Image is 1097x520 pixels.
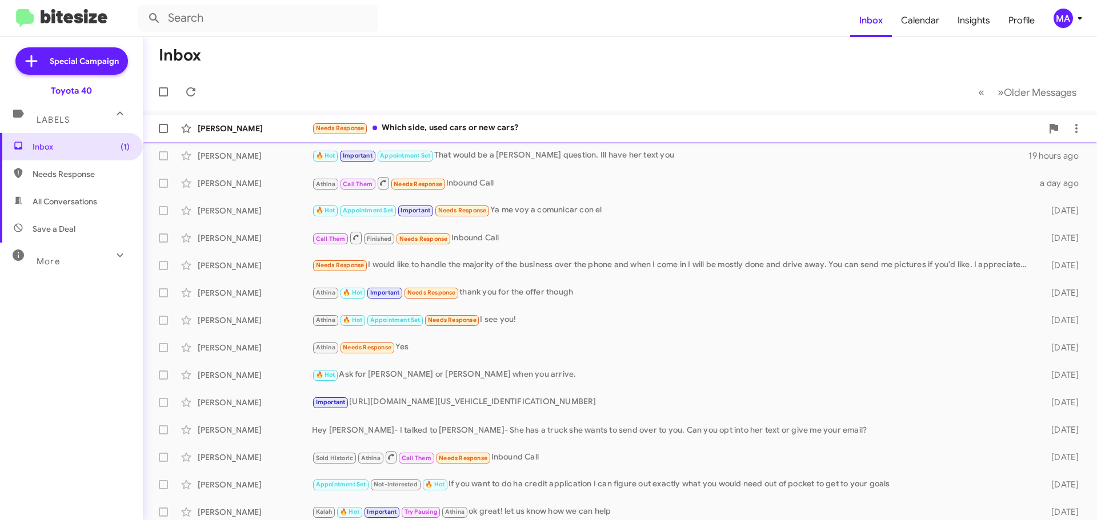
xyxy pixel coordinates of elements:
[1054,9,1073,28] div: MA
[121,141,130,152] span: (1)
[198,479,312,490] div: [PERSON_NAME]
[1033,287,1088,299] div: [DATE]
[198,315,312,326] div: [PERSON_NAME]
[198,397,312,408] div: [PERSON_NAME]
[380,152,430,159] span: Appointment Set
[1028,150,1088,162] div: 19 hours ago
[343,316,362,324] span: 🔥 Hot
[1033,342,1088,353] div: [DATE]
[374,481,418,488] span: Not-Interested
[198,123,312,134] div: [PERSON_NAME]
[312,396,1033,409] div: [URL][DOMAIN_NAME][US_VEHICLE_IDENTIFICATION_NUMBER]
[198,342,312,353] div: [PERSON_NAME]
[1033,232,1088,244] div: [DATE]
[1033,260,1088,271] div: [DATE]
[198,232,312,244] div: [PERSON_NAME]
[999,4,1044,37] a: Profile
[33,196,97,207] span: All Conversations
[367,508,397,515] span: Important
[1033,205,1088,216] div: [DATE]
[316,207,335,214] span: 🔥 Hot
[33,223,75,235] span: Save a Deal
[316,344,335,351] span: Athina
[370,316,421,324] span: Appointment Set
[198,506,312,518] div: [PERSON_NAME]
[370,289,400,296] span: Important
[198,178,312,189] div: [PERSON_NAME]
[312,176,1033,190] div: Inbound Call
[312,259,1033,272] div: I would like to handle the majority of the business over the phone and when I come in I will be m...
[138,5,378,32] input: Search
[1033,369,1088,381] div: [DATE]
[198,150,312,162] div: [PERSON_NAME]
[972,80,1083,104] nav: Page navigation example
[948,4,999,37] a: Insights
[312,450,1033,464] div: Inbound Call
[425,481,445,488] span: 🔥 Hot
[1033,506,1088,518] div: [DATE]
[1033,397,1088,408] div: [DATE]
[998,85,1004,99] span: »
[367,235,392,243] span: Finished
[198,452,312,463] div: [PERSON_NAME]
[316,508,333,515] span: Kalah
[1033,178,1088,189] div: a day ago
[343,289,362,296] span: 🔥 Hot
[312,204,1033,217] div: Ya me voy a comunicar con el
[978,85,984,99] span: «
[402,454,431,462] span: Call Them
[438,207,487,214] span: Needs Response
[316,180,335,188] span: Athina
[51,85,92,96] div: Toyota 40
[316,235,346,243] span: Call Them
[37,256,60,267] span: More
[312,424,1033,436] div: Hey [PERSON_NAME]- I talked to [PERSON_NAME]- She has a truck she wants to send over to you. Can ...
[316,289,335,296] span: Athina
[316,454,354,462] span: Sold Historic
[15,47,128,75] a: Special Campaign
[33,141,130,152] span: Inbox
[394,180,442,188] span: Needs Response
[1033,424,1088,436] div: [DATE]
[198,260,312,271] div: [PERSON_NAME]
[198,287,312,299] div: [PERSON_NAME]
[407,289,456,296] span: Needs Response
[971,80,991,104] button: Previous
[312,231,1033,245] div: Inbound Call
[316,316,335,324] span: Athina
[428,316,477,324] span: Needs Response
[33,168,130,180] span: Needs Response
[312,286,1033,299] div: thank you for the offer though
[312,368,1033,381] div: Ask for [PERSON_NAME] or [PERSON_NAME] when you arrive.
[405,508,438,515] span: Try Pausing
[343,207,393,214] span: Appointment Set
[198,369,312,381] div: [PERSON_NAME]
[198,424,312,436] div: [PERSON_NAME]
[316,371,335,378] span: 🔥 Hot
[343,344,391,351] span: Needs Response
[1004,86,1076,99] span: Older Messages
[316,398,346,406] span: Important
[343,152,373,159] span: Important
[340,508,359,515] span: 🔥 Hot
[361,454,381,462] span: Athina
[850,4,892,37] a: Inbox
[892,4,948,37] a: Calendar
[399,235,448,243] span: Needs Response
[159,46,201,65] h1: Inbox
[312,149,1028,162] div: That would be a [PERSON_NAME] question. Ill have her text you
[316,481,366,488] span: Appointment Set
[1044,9,1084,28] button: MA
[1033,452,1088,463] div: [DATE]
[991,80,1083,104] button: Next
[401,207,430,214] span: Important
[312,505,1033,518] div: ok great! let us know how we can help
[1033,479,1088,490] div: [DATE]
[316,152,335,159] span: 🔥 Hot
[316,261,365,269] span: Needs Response
[312,478,1033,491] div: If you want to do ha credit application I can figure out exactly what you would need out of pocke...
